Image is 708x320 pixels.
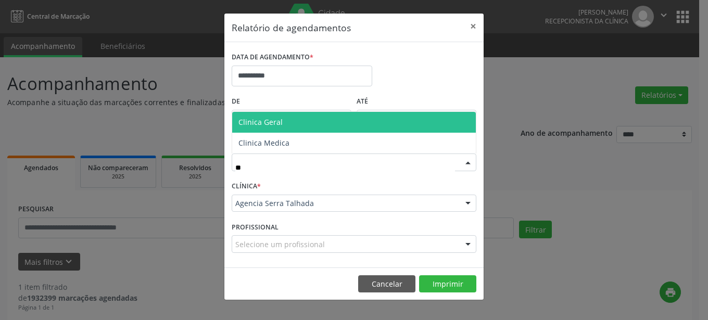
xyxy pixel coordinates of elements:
[419,275,476,293] button: Imprimir
[238,117,283,127] span: Clinica Geral
[238,138,289,148] span: Clinica Medica
[232,219,279,235] label: PROFISSIONAL
[358,275,415,293] button: Cancelar
[357,94,476,110] label: ATÉ
[232,21,351,34] h5: Relatório de agendamentos
[232,49,313,66] label: DATA DE AGENDAMENTO
[232,178,261,195] label: CLÍNICA
[232,94,351,110] label: De
[235,239,325,250] span: Selecione um profissional
[235,198,455,209] span: Agencia Serra Talhada
[463,14,484,39] button: Close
